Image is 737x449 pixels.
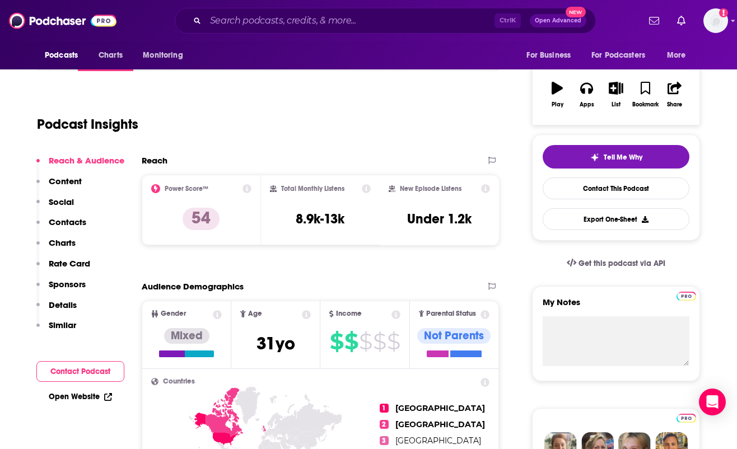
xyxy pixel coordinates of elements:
div: List [612,101,621,108]
div: Mixed [164,328,209,344]
span: $ [330,333,343,350]
button: tell me why sparkleTell Me Why [543,145,689,169]
button: open menu [135,45,197,66]
button: Social [36,197,74,217]
span: Income [336,310,362,317]
input: Search podcasts, credits, & more... [206,12,495,30]
label: My Notes [543,297,689,316]
h2: Power Score™ [165,185,208,193]
button: Details [36,300,77,320]
span: Get this podcast via API [579,259,665,268]
a: Get this podcast via API [558,250,674,277]
span: For Podcasters [591,48,645,63]
span: Countries [163,378,195,385]
a: Open Website [49,392,112,401]
p: Reach & Audience [49,155,124,166]
button: Contacts [36,217,86,237]
button: Similar [36,320,76,340]
img: User Profile [703,8,728,33]
p: Charts [49,237,76,248]
button: Open AdvancedNew [530,14,586,27]
h3: Under 1.2k [407,211,472,227]
span: For Business [526,48,571,63]
button: Charts [36,237,76,258]
button: Share [660,74,689,115]
button: Content [36,176,82,197]
button: open menu [659,45,700,66]
a: Show notifications dropdown [645,11,664,30]
button: Rate Card [36,258,90,279]
button: List [601,74,631,115]
span: Parental Status [426,310,476,317]
p: Contacts [49,217,86,227]
p: Social [49,197,74,207]
p: Content [49,176,82,186]
a: Show notifications dropdown [673,11,690,30]
img: Podchaser - Follow, Share and Rate Podcasts [9,10,116,31]
p: Details [49,300,77,310]
button: Apps [572,74,601,115]
span: Open Advanced [535,18,581,24]
h2: Reach [142,155,167,166]
div: Search podcasts, credits, & more... [175,8,596,34]
a: Pro website [677,290,696,301]
span: 1 [380,404,389,413]
button: open menu [37,45,92,66]
svg: Add a profile image [719,8,728,17]
button: open menu [519,45,585,66]
h2: Audience Demographics [142,281,244,292]
span: $ [373,333,386,350]
span: Age [248,310,262,317]
a: Charts [91,45,129,66]
div: Open Intercom Messenger [699,389,726,415]
div: Apps [580,101,594,108]
h2: New Episode Listens [400,185,461,193]
a: Pro website [677,412,696,423]
span: $ [387,333,400,350]
img: Podchaser Pro [677,414,696,423]
h2: Total Monthly Listens [281,185,344,193]
span: 31 yo [256,333,295,354]
span: 2 [380,420,389,429]
span: More [667,48,686,63]
button: Play [543,74,572,115]
span: New [566,7,586,17]
img: tell me why sparkle [590,153,599,162]
span: Ctrl K [495,13,521,28]
p: Sponsors [49,279,86,289]
img: Podchaser Pro [677,292,696,301]
button: Show profile menu [703,8,728,33]
span: Tell Me Why [604,153,642,162]
div: Share [667,101,682,108]
button: Reach & Audience [36,155,124,176]
h1: Podcast Insights [37,116,138,133]
span: [GEOGRAPHIC_DATA] [395,419,485,429]
div: Play [552,101,563,108]
span: Gender [161,310,186,317]
button: Contact Podcast [36,361,124,382]
p: Rate Card [49,258,90,269]
span: [GEOGRAPHIC_DATA] [395,436,481,446]
div: Bookmark [632,101,659,108]
span: $ [359,333,372,350]
span: [GEOGRAPHIC_DATA] [395,403,485,413]
span: 3 [380,436,389,445]
button: Export One-Sheet [543,208,689,230]
button: open menu [584,45,661,66]
span: Charts [99,48,123,63]
div: Not Parents [417,328,491,344]
span: Monitoring [143,48,183,63]
span: Podcasts [45,48,78,63]
a: Contact This Podcast [543,177,689,199]
p: 54 [183,208,220,230]
button: Bookmark [631,74,660,115]
h3: 8.9k-13k [296,211,344,227]
p: Similar [49,320,76,330]
span: $ [344,333,358,350]
button: Sponsors [36,279,86,300]
span: Logged in as vjacobi [703,8,728,33]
